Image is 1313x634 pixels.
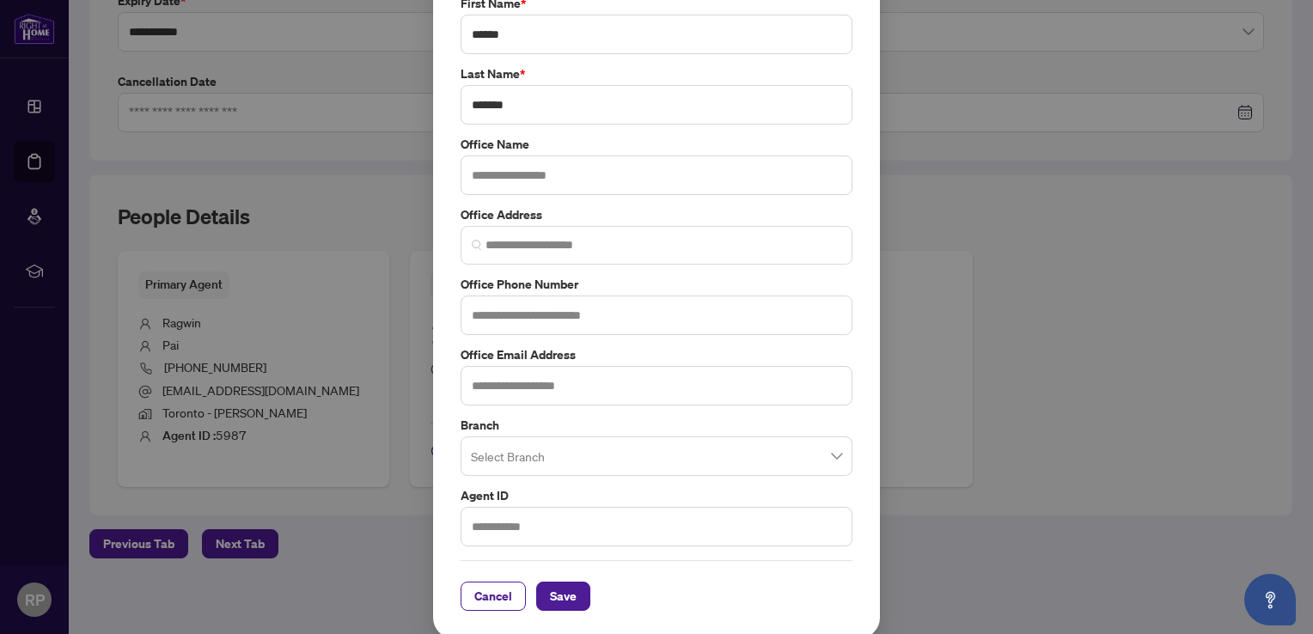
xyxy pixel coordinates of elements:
button: Open asap [1244,574,1296,625]
button: Save [536,582,590,611]
label: Last Name [461,64,852,83]
span: Cancel [474,582,512,610]
label: Office Name [461,135,852,154]
span: Save [550,582,577,610]
label: Office Phone Number [461,275,852,294]
label: Office Address [461,205,852,224]
label: Office Email Address [461,345,852,364]
label: Agent ID [461,486,852,505]
img: search_icon [472,240,482,250]
label: Branch [461,416,852,435]
button: Cancel [461,582,526,611]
